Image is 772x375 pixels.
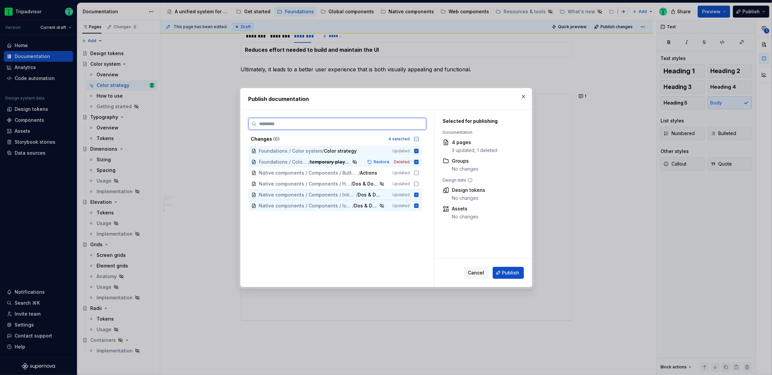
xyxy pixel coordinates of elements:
[388,136,410,142] div: 4 selected
[360,170,377,176] span: Actions
[443,118,516,124] div: Selected for publishing
[259,181,351,187] span: Native components / Components / Histogram
[392,203,410,208] span: Updated
[248,95,524,103] h2: Publish documentation
[452,158,478,164] div: Groups
[443,178,516,183] div: Design data
[392,192,410,197] span: Updated
[392,170,410,176] span: Updated
[452,187,485,193] div: Design tokens
[310,159,351,165] span: temporary playground
[452,147,497,154] div: 3 updated, 1 deleted
[452,139,497,146] div: 4 pages
[322,148,324,154] span: /
[452,166,478,172] div: No changes
[358,191,383,198] span: Dos & Don'ts
[392,148,410,154] span: Updated
[452,195,485,201] div: No changes
[259,202,353,209] span: Native components / Components / Icon Container
[354,202,378,209] span: Dos & Don'ts
[259,170,358,176] span: Native components / Components / Buttons
[259,159,309,165] span: Foundations / Color system
[273,136,280,142] span: ( 6 )
[352,202,354,209] span: /
[452,213,478,220] div: No changes
[452,205,478,212] div: Assets
[251,136,385,142] div: Changes
[324,148,357,154] span: Color strategy
[502,269,520,276] span: Publish
[468,269,484,276] span: Cancel
[365,159,392,165] button: Restore
[392,181,410,187] span: Updated
[374,159,389,165] span: Restore
[493,267,524,279] button: Publish
[259,148,322,154] span: Foundations / Color system
[443,130,516,135] div: Documentation
[309,159,310,165] span: /
[351,181,352,187] span: /
[356,191,358,198] span: /
[259,191,356,198] span: Native components / Components / Inline Prompt
[358,170,360,176] span: /
[352,181,378,187] span: Dos & Don'ts
[464,267,489,279] button: Cancel
[394,159,410,165] span: Deleted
